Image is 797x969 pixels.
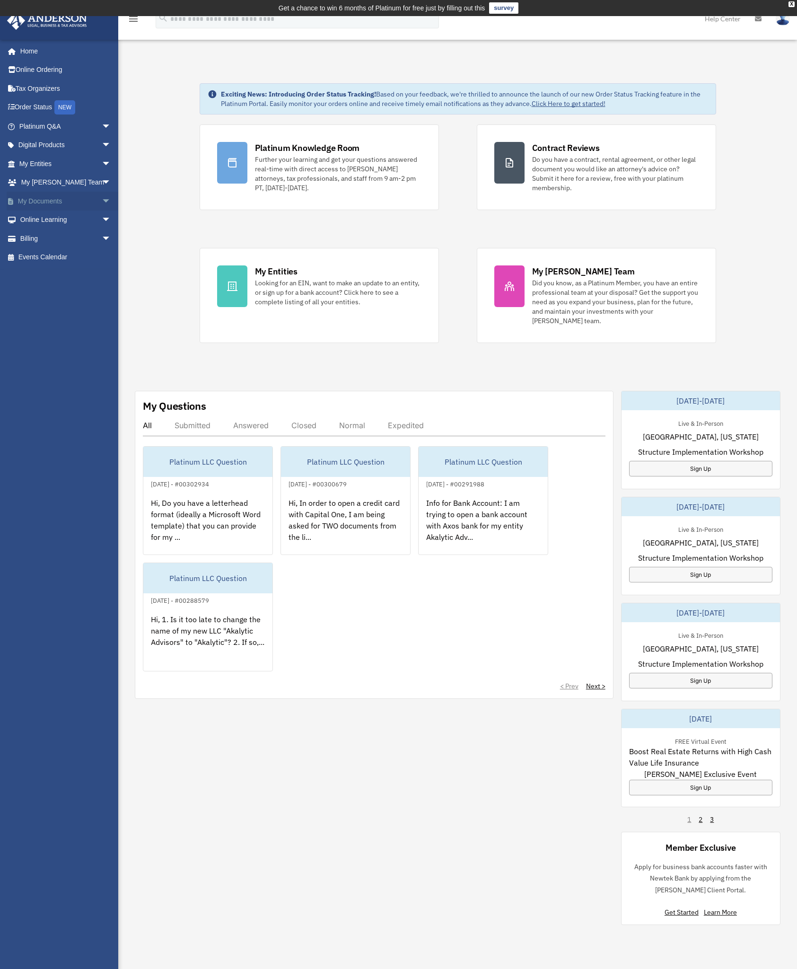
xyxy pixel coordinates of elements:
div: Closed [291,421,316,430]
div: Live & In-Person [671,630,731,640]
a: Tax Organizers [7,79,125,98]
i: menu [128,13,139,25]
div: My Questions [143,399,206,413]
a: My Documentsarrow_drop_down [7,192,125,211]
div: [DATE] - #00302934 [143,478,217,488]
span: [GEOGRAPHIC_DATA], [US_STATE] [643,537,759,548]
a: Home [7,42,121,61]
a: My Entities Looking for an EIN, want to make an update to an entity, or sign up for a bank accoun... [200,248,439,343]
span: Boost Real Estate Returns with High Cash Value Life Insurance [629,746,772,768]
span: arrow_drop_down [102,192,121,211]
div: [DATE]-[DATE] [622,391,780,410]
span: Structure Implementation Workshop [638,446,763,458]
a: My [PERSON_NAME] Team Did you know, as a Platinum Member, you have an entire professional team at... [477,248,716,343]
a: menu [128,17,139,25]
a: Online Ordering [7,61,125,79]
a: Order StatusNEW [7,98,125,117]
div: [DATE] - #00288579 [143,595,217,605]
div: [DATE] [622,709,780,728]
a: Online Learningarrow_drop_down [7,211,125,229]
div: Based on your feedback, we're thrilled to announce the launch of our new Order Status Tracking fe... [221,89,708,108]
a: Platinum LLC Question[DATE] - #00300679Hi, In order to open a credit card with Capital One, I am ... [280,446,411,555]
span: [GEOGRAPHIC_DATA], [US_STATE] [643,431,759,442]
a: Sign Up [629,780,772,795]
a: Click Here to get started! [532,99,605,108]
span: [PERSON_NAME] Exclusive Event [644,768,757,780]
span: Structure Implementation Workshop [638,552,763,564]
div: Hi, Do you have a letterhead format (ideally a Microsoft Word template) that you can provide for ... [143,490,272,564]
span: arrow_drop_down [102,211,121,230]
a: Digital Productsarrow_drop_down [7,136,125,155]
div: Hi, 1. Is it too late to change the name of my new LLC "Akalytic Advisors" to "Akalytic"? 2. If s... [143,606,272,680]
div: Platinum LLC Question [281,447,410,477]
a: Events Calendar [7,248,125,267]
a: 2 [699,815,702,824]
div: All [143,421,152,430]
a: Platinum Knowledge Room Further your learning and get your questions answered real-time with dire... [200,124,439,210]
img: User Pic [776,12,790,26]
div: Answered [233,421,269,430]
a: Platinum LLC Question[DATE] - #00288579Hi, 1. Is it too late to change the name of my new LLC "Ak... [143,563,273,671]
a: Learn More [704,908,737,916]
a: Sign Up [629,461,772,476]
a: My Entitiesarrow_drop_down [7,154,125,173]
img: Anderson Advisors Platinum Portal [4,11,90,30]
div: Did you know, as a Platinum Member, you have an entire professional team at your disposal? Get th... [532,278,699,326]
strong: Exciting News: Introducing Order Status Tracking! [221,90,376,98]
div: [DATE] - #00291988 [419,478,492,488]
a: Platinum LLC Question[DATE] - #00291988Info for Bank Account: I am trying to open a bank account ... [418,446,548,555]
a: Platinum Q&Aarrow_drop_down [7,117,125,136]
div: [DATE]-[DATE] [622,497,780,516]
span: arrow_drop_down [102,136,121,155]
span: arrow_drop_down [102,117,121,136]
a: Contract Reviews Do you have a contract, rental agreement, or other legal document you would like... [477,124,716,210]
div: Member Exclusive [666,842,736,854]
a: 3 [710,815,714,824]
div: Submitted [175,421,210,430]
div: NEW [54,100,75,115]
i: search [158,13,168,23]
div: FREE Virtual Event [667,736,734,746]
div: close [788,1,795,7]
div: Platinum Knowledge Room [255,142,360,154]
div: Further your learning and get your questions answered real-time with direct access to [PERSON_NAM... [255,155,421,193]
a: Sign Up [629,673,772,688]
a: My [PERSON_NAME] Teamarrow_drop_down [7,173,125,192]
span: arrow_drop_down [102,173,121,193]
span: [GEOGRAPHIC_DATA], [US_STATE] [643,643,759,654]
div: Do you have a contract, rental agreement, or other legal document you would like an attorney's ad... [532,155,699,193]
a: Get Started [665,908,702,916]
div: [DATE] - #00300679 [281,478,354,488]
p: Apply for business bank accounts faster with Newtek Bank by applying from the [PERSON_NAME] Clien... [629,861,772,896]
a: Sign Up [629,567,772,582]
div: Platinum LLC Question [419,447,548,477]
div: Info for Bank Account: I am trying to open a bank account with Axos bank for my entity Akalytic A... [419,490,548,564]
a: survey [489,2,518,14]
div: Expedited [388,421,424,430]
a: Platinum LLC Question[DATE] - #00302934Hi, Do you have a letterhead format (ideally a Microsoft W... [143,446,273,555]
div: Hi, In order to open a credit card with Capital One, I am being asked for TWO documents from the ... [281,490,410,564]
div: Platinum LLC Question [143,563,272,593]
div: Contract Reviews [532,142,600,154]
div: Normal [339,421,365,430]
div: Live & In-Person [671,418,731,428]
span: arrow_drop_down [102,229,121,248]
span: arrow_drop_down [102,154,121,174]
a: Billingarrow_drop_down [7,229,125,248]
div: Platinum LLC Question [143,447,272,477]
div: Looking for an EIN, want to make an update to an entity, or sign up for a bank account? Click her... [255,278,421,307]
div: Live & In-Person [671,524,731,534]
div: Get a chance to win 6 months of Platinum for free just by filling out this [279,2,485,14]
div: [DATE]-[DATE] [622,603,780,622]
span: Structure Implementation Workshop [638,658,763,669]
div: My Entities [255,265,298,277]
div: My [PERSON_NAME] Team [532,265,635,277]
a: Next > [586,681,605,691]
